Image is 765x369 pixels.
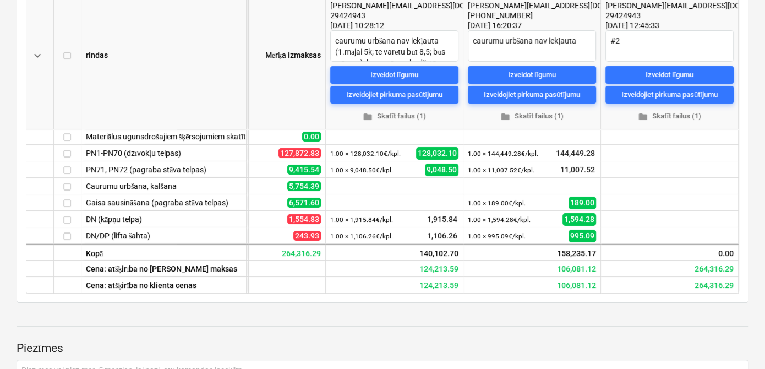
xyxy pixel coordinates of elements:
div: 140,102.70 [326,243,463,260]
small: 1.00 × 128,032.10€ / kpl. [330,150,401,158]
div: PN1-PN70 (dzīvokļu telpas) [86,145,242,161]
div: [DATE] 12:45:33 [605,20,734,30]
div: 0.00 [601,243,739,260]
span: [PERSON_NAME][EMAIL_ADDRESS][DOMAIN_NAME] [330,1,511,10]
textarea: caurumu urbšana nav iekļauta [468,30,596,62]
span: 1,594.28 [562,213,596,225]
button: Skatīt failus (1) [468,108,596,125]
small: 1.00 × 1,106.26€ / kpl. [330,232,393,240]
div: [PHONE_NUMBER] [468,10,583,20]
span: 6,571.60 [287,198,321,208]
small: 1.00 × 9,048.50€ / kpl. [330,166,393,174]
div: Cena: atšķirība no klienta cenas [81,276,247,293]
span: 9,415.54 [287,165,321,175]
button: Izveidojiet pirkuma pasūtījumu [330,86,458,104]
span: folder [500,111,510,121]
small: 1.00 × 11,007.52€ / kpl. [468,166,534,174]
span: folder [363,111,373,121]
div: Izveidot līgumu [646,69,693,82]
div: [DATE] 16:20:37 [468,20,596,30]
span: Skatīt failus (1) [610,110,729,123]
span: [PERSON_NAME][EMAIL_ADDRESS][DOMAIN_NAME] [468,1,649,10]
span: 1,915.84 [426,214,458,225]
button: Skatīt failus (1) [605,108,734,125]
span: 11,007.52 [559,164,596,175]
iframe: Chat Widget [710,316,765,369]
span: folder [638,111,648,121]
div: Izveidojiet pirkuma pasūtījumu [346,89,442,101]
span: 9,048.50 [425,164,458,176]
span: Paredzamā rentabilitāte - iesniegts piedāvājums salīdzinājumā ar klienta cenu [695,280,734,289]
div: 29424943 [605,10,720,20]
span: 5,754.39 [287,181,321,191]
span: Paredzamā rentabilitāte - iesniegts piedāvājums salīdzinājumā ar klienta cenu [557,280,596,289]
div: Gaisa sausināšana (pagraba stāva telpas) [86,194,242,210]
small: 1.00 × 144,449.28€ / kpl. [468,150,538,158]
button: Izveidojiet pirkuma pasūtījumu [605,86,734,104]
span: keyboard_arrow_down [31,49,44,62]
span: Paredzamā rentabilitāte - iesniegts piedāvājums salīdzinājumā ar mērķa cenu [695,264,734,273]
span: Paredzamā rentabilitāte - iesniegts piedāvājums salīdzinājumā ar mērķa cenu [557,264,596,273]
span: Skatīt failus (1) [472,110,592,123]
button: Izveidot līgumu [605,66,734,84]
div: Izveidojiet pirkuma pasūtījumu [484,89,580,101]
span: 0.00 [302,132,321,142]
div: Materiālus ugunsdrošajiem šķērsojumiem skatīt apkopojumā 7.1. sadaļā [86,128,242,144]
div: [DATE] 10:28:12 [330,20,458,30]
div: Izveidojiet pirkuma pasūtījumu [621,89,718,101]
span: 189.00 [569,197,596,209]
button: Izveidot līgumu [468,66,596,84]
div: DN/DP (lifta šahta) [86,227,242,243]
div: Izveidot līgumu [370,69,418,82]
button: Skatīt failus (1) [330,108,458,125]
p: Piezīmes [17,341,748,356]
div: DN (kāpņu telpa) [86,211,242,227]
span: 128,032.10 [416,147,458,159]
div: PN71, PN72 (pagraba stāva telpas) [86,161,242,177]
span: 144,449.28 [555,148,596,159]
small: 1.00 × 995.09€ / kpl. [468,232,526,240]
span: 127,872.83 [278,148,321,158]
textarea: caurumu urbšana nav iekļauta (1.mājai 5k; te varētu būt 8,5; būs mīnuss); kopumā nav budžetā [330,30,458,62]
textarea: #2 [605,30,734,62]
small: 1.00 × 1,594.28€ / kpl. [468,216,531,224]
span: Paredzamā rentabilitāte - iesniegts piedāvājums salīdzinājumā ar klienta cenu [419,280,458,289]
small: 1.00 × 189.00€ / kpl. [468,199,526,207]
div: 158,235.17 [463,243,601,260]
small: 1.00 × 1,915.84€ / kpl. [330,216,393,224]
span: 1,106.26 [426,230,458,241]
div: Caurumu urbšana, kalšana [86,178,242,194]
button: Izveidojiet pirkuma pasūtījumu [468,86,596,104]
span: 995.09 [569,230,596,242]
div: 264,316.29 [249,243,326,260]
div: Cena: atšķirība no [PERSON_NAME] maksas [81,260,247,276]
div: Izveidot līgumu [508,69,556,82]
button: Izveidot līgumu [330,66,458,84]
span: Paredzamā rentabilitāte - iesniegts piedāvājums salīdzinājumā ar mērķa cenu [419,264,458,273]
span: Skatīt failus (1) [335,110,454,123]
div: 29424943 [330,10,445,20]
span: 243.93 [293,231,321,241]
span: 1,554.83 [287,214,321,224]
div: Kopā [81,243,247,260]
